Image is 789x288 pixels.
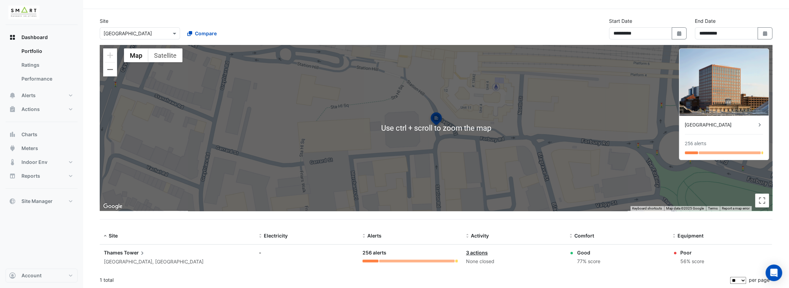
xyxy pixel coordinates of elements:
span: Compare [195,30,217,37]
button: Compare [183,27,221,39]
div: None closed [466,258,561,266]
span: Tower [124,249,146,257]
button: Dashboard [6,30,78,44]
a: Portfolio [16,44,78,58]
span: Dashboard [21,34,48,41]
app-icon: Alerts [9,92,16,99]
span: Comfort [574,233,594,239]
a: Open this area in Google Maps (opens a new window) [101,202,124,211]
span: Charts [21,131,37,138]
div: 256 alerts [685,140,706,147]
span: Equipment [678,233,703,239]
label: End Date [695,17,716,25]
a: Ratings [16,58,78,72]
div: 56% score [680,258,704,266]
button: Site Manager [6,194,78,208]
span: Activity [471,233,489,239]
button: Zoom in [103,48,117,62]
div: 77% score [577,258,600,266]
div: [GEOGRAPHIC_DATA], [GEOGRAPHIC_DATA] [104,258,251,266]
button: Show satellite imagery [148,48,182,62]
img: site-pin-selected.svg [429,111,444,128]
a: Performance [16,72,78,86]
button: Toggle fullscreen view [755,194,769,207]
img: Google [101,202,124,211]
label: Site [100,17,108,25]
app-icon: Indoor Env [9,159,16,166]
span: Alerts [367,233,382,239]
div: 256 alerts [362,249,458,257]
img: Thames Tower [679,49,769,116]
app-icon: Reports [9,173,16,179]
span: Meters [21,145,38,152]
button: Meters [6,141,78,155]
span: Account [21,272,42,279]
button: Alerts [6,89,78,102]
span: Alerts [21,92,36,99]
div: - [259,249,354,256]
a: 3 actions [466,250,488,256]
span: Map data ©2025 Google [666,206,704,210]
button: Show street map [124,48,148,62]
span: Electricity [264,233,288,239]
app-icon: Actions [9,106,16,113]
app-icon: Dashboard [9,34,16,41]
span: Thames [104,250,123,256]
div: Good [577,249,600,256]
button: Account [6,269,78,282]
button: Zoom out [103,63,117,76]
button: Reports [6,169,78,183]
app-icon: Charts [9,131,16,138]
a: Terms [708,206,718,210]
button: Keyboard shortcuts [632,206,662,211]
div: Dashboard [6,44,78,89]
a: Report a map error [722,206,750,210]
button: Charts [6,128,78,141]
span: per page [749,277,770,283]
span: Actions [21,106,40,113]
div: [GEOGRAPHIC_DATA] [685,121,756,129]
app-icon: Site Manager [9,198,16,205]
span: Indoor Env [21,159,47,166]
span: Site [109,233,118,239]
fa-icon: Select Date [676,30,682,36]
button: Indoor Env [6,155,78,169]
app-icon: Meters [9,145,16,152]
fa-icon: Select Date [762,30,768,36]
button: Actions [6,102,78,116]
div: Open Intercom Messenger [765,264,782,281]
img: Company Logo [8,6,39,19]
span: Site Manager [21,198,53,205]
div: Poor [680,249,704,256]
label: Start Date [609,17,632,25]
span: Reports [21,173,40,179]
